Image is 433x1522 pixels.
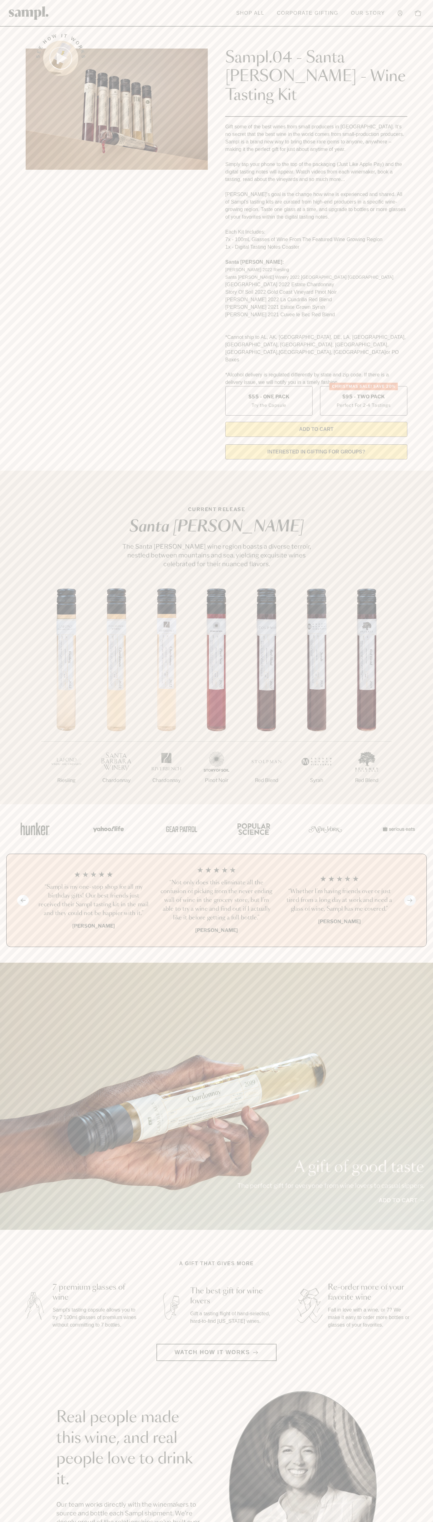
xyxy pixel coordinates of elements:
p: Gift a tasting flight of hand-selected, hard-to-find [US_STATE] wines. [190,1310,275,1325]
p: Sampl's tasting capsule allows you to try 7 100ml glasses of premium wines without committing to ... [53,1306,138,1329]
b: [PERSON_NAME] [72,923,115,929]
h3: “Not only does this eliminate all the confusion of picking from the never ending wall of wine in ... [160,878,273,922]
span: $55 - One Pack [248,393,290,400]
img: Sampl logo [9,6,49,20]
img: Sampl.04 - Santa Barbara - Wine Tasting Kit [26,49,208,170]
h2: Real people made this wine, and real people love to drink it. [56,1407,204,1490]
a: Corporate Gifting [274,6,342,20]
p: Chardonnay [141,777,191,784]
img: Artboard_4_28b4d326-c26e-48f9-9c80-911f17d6414e_x450.png [234,815,272,842]
img: Artboard_1_c8cd28af-0030-4af1-819c-248e302c7f06_x450.png [16,815,54,842]
li: 2 / 4 [160,867,273,934]
li: 2 / 7 [91,588,141,804]
li: 3 / 7 [141,588,191,804]
b: [PERSON_NAME] [195,927,238,933]
p: CURRENT RELEASE [116,506,317,513]
a: interested in gifting for groups? [225,444,407,459]
li: 6 / 7 [292,588,342,804]
li: 1 / 4 [37,867,150,934]
h3: “Whether I'm having friends over or just tired from a long day at work and need a glass of wine, ... [283,887,396,914]
button: Add to Cart [225,422,407,437]
button: Previous slide [17,895,29,906]
h2: A gift that gives more [179,1260,254,1267]
button: Next slide [404,895,416,906]
p: The Santa [PERSON_NAME] wine region boasts a diverse terroir, nestled between mountains and sea, ... [116,542,317,568]
li: [PERSON_NAME] 2021 Estate Grown Syrah [225,303,407,311]
p: Riesling [41,777,91,784]
img: Artboard_3_0b291449-6e8c-4d07-b2c2-3f3601a19cd1_x450.png [307,815,344,842]
span: [GEOGRAPHIC_DATA], [GEOGRAPHIC_DATA] [279,349,386,355]
a: Shop All [233,6,267,20]
a: Add to cart [379,1196,424,1205]
p: Pinot Noir [191,777,242,784]
b: [PERSON_NAME] [318,919,361,924]
h3: The best gift for wine lovers [190,1286,275,1306]
li: [PERSON_NAME] 2021 Cuvee le Bec Red Blend [225,311,407,318]
li: [GEOGRAPHIC_DATA] 2022 Estate Chardonnay [225,281,407,288]
span: , [278,349,279,355]
em: Santa [PERSON_NAME] [129,520,304,535]
li: 5 / 7 [242,588,292,804]
h3: 7 premium glasses of wine [53,1282,138,1302]
div: Christmas SALE! Save 20% [329,383,398,390]
img: Artboard_7_5b34974b-f019-449e-91fb-745f8d0877ee_x450.png [379,815,417,842]
li: [PERSON_NAME] 2022 La Cuadrilla Red Blend [225,296,407,303]
p: Fall in love with a wine, or 7? We make it easy to order more bottles or glasses of your favorites. [328,1306,413,1329]
div: Gift some of the best wines from small producers in [GEOGRAPHIC_DATA]. It’s no secret that the be... [225,123,407,386]
p: The perfect gift for everyone from wine lovers to casual sippers. [237,1181,424,1190]
span: [PERSON_NAME] 2022 Riesling [225,267,289,272]
p: Syrah [292,777,342,784]
img: Artboard_5_7fdae55a-36fd-43f7-8bfd-f74a06a2878e_x450.png [161,815,199,842]
h3: “Sampl is my one-stop shop for all my birthday gifts! Our best friends just received their Sampl ... [37,883,150,918]
p: Red Blend [242,777,292,784]
small: Perfect For 2-4 Tastings [337,402,390,408]
a: Our Story [348,6,388,20]
p: Chardonnay [91,777,141,784]
button: Watch how it works [156,1344,277,1361]
span: $95 - Two Pack [342,393,385,400]
img: Artboard_6_04f9a106-072f-468a-bdd7-f11783b05722_x450.png [89,815,126,842]
strong: Santa [PERSON_NAME]: [225,259,284,265]
li: Story Of Soil 2022 Gold Coast Vineyard Pinot Noir [225,288,407,296]
small: Try the Capsule [252,402,286,408]
button: See how it works [43,41,78,76]
li: 3 / 4 [283,867,396,934]
li: 4 / 7 [191,588,242,804]
li: 7 / 7 [342,588,392,804]
p: A gift of good taste [237,1160,424,1175]
h1: Sampl.04 - Santa [PERSON_NAME] - Wine Tasting Kit [225,49,407,105]
h3: Re-order more of your favorite wine [328,1282,413,1302]
span: Santa [PERSON_NAME] Winery 2022 [GEOGRAPHIC_DATA] [GEOGRAPHIC_DATA] [225,275,393,280]
p: Red Blend [342,777,392,784]
li: 1 / 7 [41,588,91,804]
